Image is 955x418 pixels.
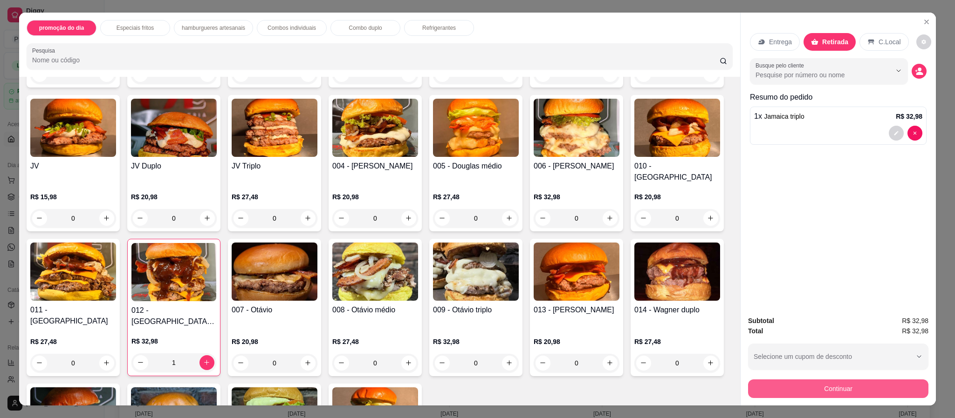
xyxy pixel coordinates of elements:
[756,61,807,69] label: Busque pelo cliente
[891,63,906,78] button: Show suggestions
[916,34,931,49] button: decrease-product-quantity
[332,192,418,202] p: R$ 20,98
[433,161,519,172] h4: 005 - Douglas médio
[433,99,519,157] img: product-image
[748,317,774,324] strong: Subtotal
[332,99,418,157] img: product-image
[534,99,619,157] img: product-image
[30,243,116,301] img: product-image
[748,379,928,398] button: Continuar
[433,337,519,346] p: R$ 32,98
[754,111,804,122] p: 1 x
[332,243,418,301] img: product-image
[634,99,720,157] img: product-image
[534,161,619,172] h4: 006 - [PERSON_NAME]
[268,24,316,32] p: Combos individuais
[634,192,720,202] p: R$ 20,98
[634,161,720,183] h4: 010 - [GEOGRAPHIC_DATA]
[748,327,763,335] strong: Total
[232,243,317,301] img: product-image
[32,47,58,54] label: Pesquisa
[30,99,116,157] img: product-image
[902,316,928,326] span: R$ 32,98
[907,126,922,141] button: decrease-product-quantity
[748,344,928,370] button: Selecione um cupom de desconto
[433,192,519,202] p: R$ 27,48
[889,126,904,141] button: decrease-product-quantity
[349,24,382,32] p: Combo duplo
[756,70,876,80] input: Busque pelo cliente
[131,243,216,301] img: product-image
[232,304,317,316] h4: 007 - Otávio
[131,161,217,172] h4: JV Duplo
[769,37,792,47] p: Entrega
[332,161,418,172] h4: 004 - [PERSON_NAME]
[534,243,619,301] img: product-image
[131,305,216,327] h4: 012 - [GEOGRAPHIC_DATA] triplo
[764,113,804,120] span: Jamaica triplo
[30,192,116,202] p: R$ 15,98
[332,337,418,346] p: R$ 27,48
[182,24,245,32] p: hamburgueres artesanais
[332,304,418,316] h4: 008 - Otávio médio
[30,161,116,172] h4: JV
[232,337,317,346] p: R$ 20,98
[902,326,928,336] span: R$ 32,98
[634,304,720,316] h4: 014 - Wagner duplo
[919,14,934,29] button: Close
[39,24,84,32] p: promoção do dia
[30,337,116,346] p: R$ 27,48
[131,99,217,157] img: product-image
[232,161,317,172] h4: JV Triplo
[896,112,922,121] p: R$ 32,98
[433,304,519,316] h4: 009 - Otávio triplo
[131,337,216,346] p: R$ 32,98
[634,243,720,301] img: product-image
[534,337,619,346] p: R$ 20,98
[422,24,456,32] p: Refrigerantes
[750,92,927,103] p: Resumo do pedido
[879,37,900,47] p: C.Local
[534,304,619,316] h4: 013 - [PERSON_NAME]
[634,337,720,346] p: R$ 27,48
[232,192,317,202] p: R$ 27,48
[30,304,116,327] h4: 011 - [GEOGRAPHIC_DATA]
[822,37,848,47] p: Retirada
[32,55,720,65] input: Pesquisa
[912,64,927,79] button: decrease-product-quantity
[232,99,317,157] img: product-image
[131,192,217,202] p: R$ 20,98
[433,243,519,301] img: product-image
[534,192,619,202] p: R$ 32,98
[117,24,154,32] p: Especiais fritos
